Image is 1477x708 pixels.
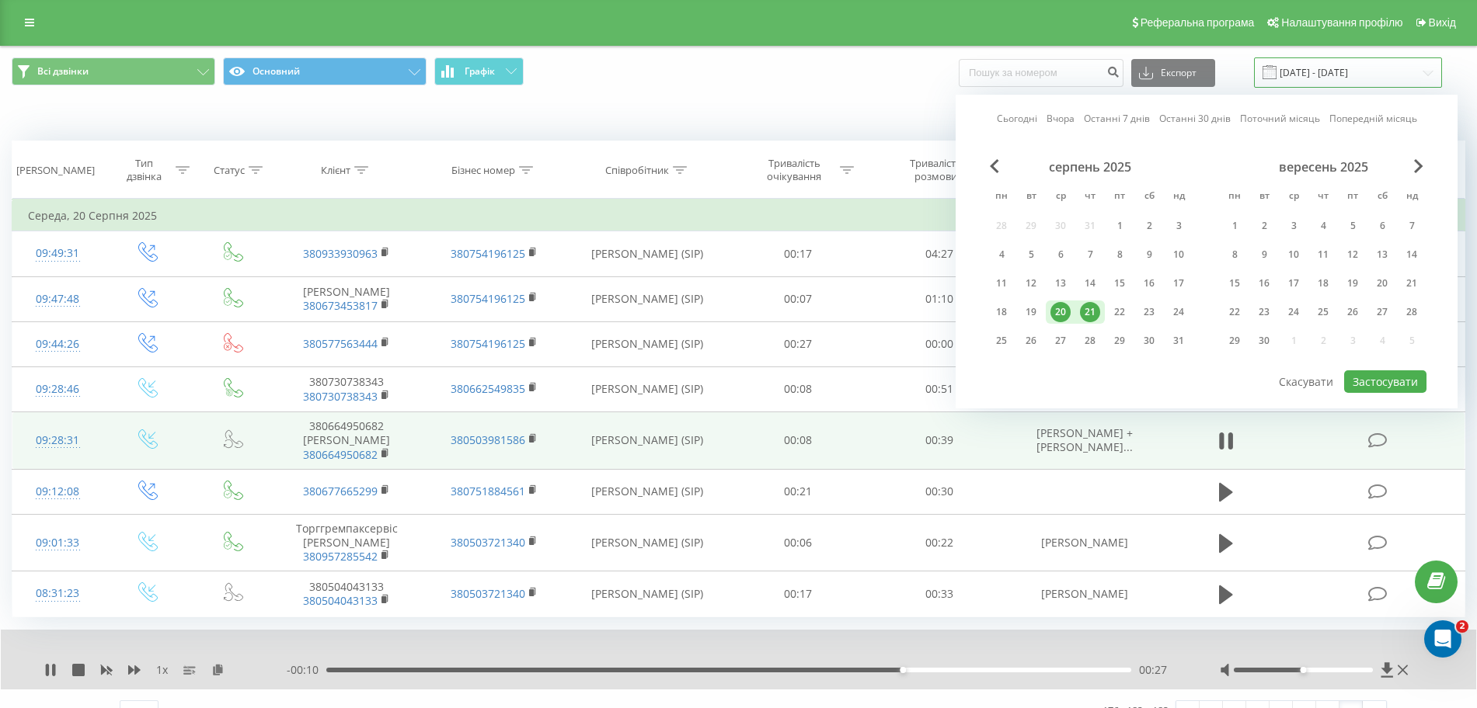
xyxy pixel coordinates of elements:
[451,586,525,601] a: 380503721340
[568,231,726,276] td: [PERSON_NAME] (SIP)
[1313,302,1333,322] div: 25
[16,164,95,177] div: [PERSON_NAME]
[1134,329,1164,352] div: сб 30 серп 2025 р.
[1343,245,1363,265] div: 12
[1109,302,1130,322] div: 22
[727,571,869,616] td: 00:17
[1046,300,1075,324] div: ср 20 серп 2025 р.
[991,302,1012,322] div: 18
[1313,245,1333,265] div: 11
[987,300,1016,324] div: пн 18 серп 2025 р.
[727,276,869,321] td: 00:07
[987,272,1016,295] div: пн 11 серп 2025 р.
[1105,243,1134,266] div: пт 8 серп 2025 р.
[1279,243,1308,266] div: ср 10 вер 2025 р.
[869,514,1011,571] td: 00:22
[568,514,726,571] td: [PERSON_NAME] (SIP)
[1164,329,1193,352] div: нд 31 серп 2025 р.
[1338,214,1367,238] div: пт 5 вер 2025 р.
[1139,245,1159,265] div: 9
[1139,302,1159,322] div: 23
[1019,186,1043,209] abbr: вівторок
[28,329,87,359] div: 09:44:26
[1137,186,1161,209] abbr: субота
[451,381,525,396] a: 380662549835
[117,157,172,183] div: Тип дзвінка
[1046,243,1075,266] div: ср 6 серп 2025 р.
[1050,331,1071,351] div: 27
[1041,535,1128,550] span: [PERSON_NAME]
[1279,272,1308,295] div: ср 17 вер 2025 р.
[1220,329,1249,352] div: пн 29 вер 2025 р.
[1169,273,1189,293] div: 17
[1134,214,1164,238] div: сб 2 серп 2025 р.
[1249,243,1279,266] div: вт 9 вер 2025 р.
[990,186,1013,209] abbr: понеділок
[1084,111,1150,126] a: Останні 7 днів
[1424,620,1461,658] iframe: Intercom live chat
[869,469,1011,514] td: 00:30
[303,549,378,564] a: 380957285542
[1282,186,1305,209] abbr: середа
[1402,302,1422,322] div: 28
[568,321,726,366] td: [PERSON_NAME] (SIP)
[1254,331,1274,351] div: 30
[1343,273,1363,293] div: 19
[1400,186,1423,209] abbr: неділя
[1308,300,1338,324] div: чт 25 вер 2025 р.
[451,535,525,550] a: 380503721340
[1169,216,1189,236] div: 3
[1402,273,1422,293] div: 21
[1050,245,1071,265] div: 6
[1223,186,1246,209] abbr: понеділок
[1270,370,1342,393] button: Скасувати
[727,321,869,366] td: 00:27
[1164,272,1193,295] div: нд 17 серп 2025 р.
[1220,243,1249,266] div: пн 8 вер 2025 р.
[1164,214,1193,238] div: нд 3 серп 2025 р.
[451,291,525,306] a: 380754196125
[1367,214,1397,238] div: сб 6 вер 2025 р.
[1402,245,1422,265] div: 14
[1078,186,1102,209] abbr: четвер
[1075,243,1105,266] div: чт 7 серп 2025 р.
[1220,272,1249,295] div: пн 15 вер 2025 р.
[1169,331,1189,351] div: 31
[1109,273,1130,293] div: 15
[1075,329,1105,352] div: чт 28 серп 2025 р.
[900,667,907,673] div: Accessibility label
[1371,186,1394,209] abbr: субота
[1372,273,1392,293] div: 20
[1224,331,1245,351] div: 29
[1249,214,1279,238] div: вт 2 вер 2025 р.
[451,336,525,351] a: 380754196125
[1249,300,1279,324] div: вт 23 вер 2025 р.
[568,469,726,514] td: [PERSON_NAME] (SIP)
[1109,245,1130,265] div: 8
[28,578,87,609] div: 08:31:23
[451,164,515,177] div: Бізнес номер
[303,447,378,462] a: 380664950682
[28,425,87,456] div: 09:28:31
[1284,302,1304,322] div: 24
[727,366,869,411] td: 00:08
[273,366,420,411] td: 380730738343
[1456,620,1468,633] span: 2
[1281,16,1402,29] span: Налаштування профілю
[1344,370,1426,393] button: Застосувати
[1284,245,1304,265] div: 10
[1046,329,1075,352] div: ср 27 серп 2025 р.
[1109,216,1130,236] div: 1
[1016,272,1046,295] div: вт 12 серп 2025 р.
[273,514,420,571] td: Торггремпаксервіс [PERSON_NAME]
[1240,111,1320,126] a: Поточний місяць
[568,276,726,321] td: [PERSON_NAME] (SIP)
[1080,331,1100,351] div: 28
[1036,425,1133,454] span: [PERSON_NAME] + [PERSON_NAME]...
[1338,272,1367,295] div: пт 19 вер 2025 р.
[273,412,420,470] td: 380664950682 [PERSON_NAME]
[273,276,420,321] td: [PERSON_NAME]
[990,159,999,173] span: Previous Month
[1312,186,1335,209] abbr: четвер
[1169,245,1189,265] div: 10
